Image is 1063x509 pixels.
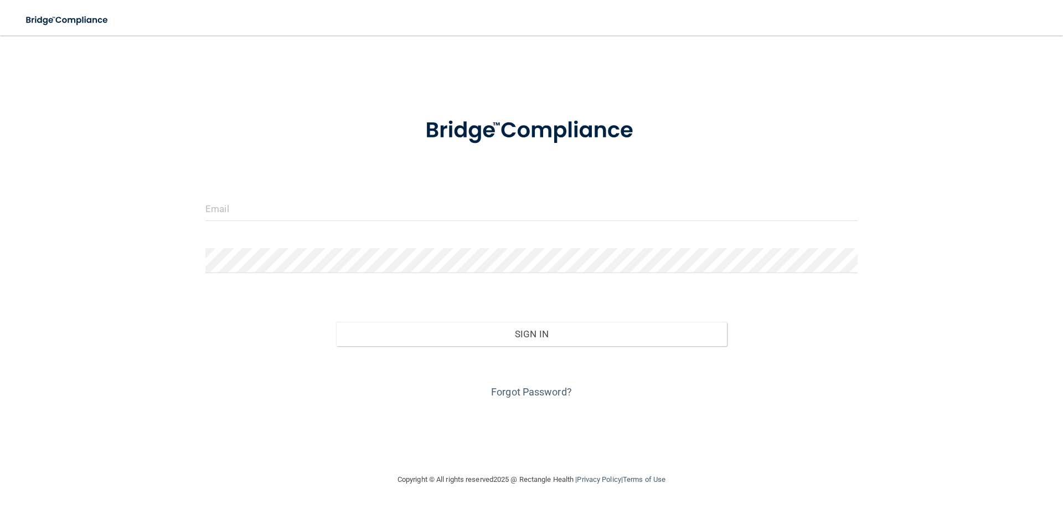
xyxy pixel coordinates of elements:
[329,462,734,497] div: Copyright © All rights reserved 2025 @ Rectangle Health | |
[491,386,572,398] a: Forgot Password?
[336,322,727,346] button: Sign In
[623,475,665,484] a: Terms of Use
[17,9,118,32] img: bridge_compliance_login_screen.278c3ca4.svg
[577,475,621,484] a: Privacy Policy
[403,102,660,160] img: bridge_compliance_login_screen.278c3ca4.svg
[205,196,858,221] input: Email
